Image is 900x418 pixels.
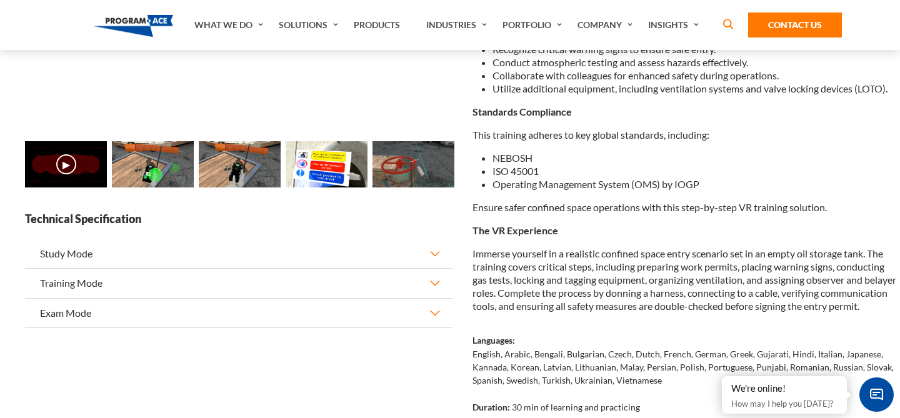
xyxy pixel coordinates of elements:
p: 30 min of learning and practicing [512,401,640,414]
p: Standards Compliance [472,105,900,118]
li: Conduct atmospheric testing and assess hazards effectively. [492,56,900,69]
button: ▶ [56,154,76,174]
p: This training adheres to key global standards, including: [472,128,900,141]
li: Utilize additional equipment, including ventilation systems and valve locking devices (LOTO). [492,82,900,95]
button: Exam Mode [25,299,452,327]
img: Confined Space VR Training - Video 0 [25,141,107,187]
li: NEBOSH [492,151,900,164]
li: Operating Management System (OMS) by IOGP [492,177,900,191]
button: Training Mode [25,269,452,297]
span: Chat Widget [859,377,894,412]
li: Collaborate with colleagues for enhanced safety during operations. [492,69,900,82]
strong: Languages: [472,335,515,346]
p: The VR Experience [472,224,900,237]
img: Confined Space VR Training - Preview 1 [112,141,194,187]
strong: Duration: [472,402,510,412]
li: ISO 45001 [492,164,900,177]
p: Immerse yourself in a realistic confined space entry scenario set in an empty oil storage tank. T... [472,247,900,312]
a: Contact Us [748,12,842,37]
strong: Technical Specification [25,211,452,227]
p: English, Arabic, Bengali, Bulgarian, Czech, Dutch, French, German, Greek, Gujarati, Hindi, Italia... [472,347,900,387]
p: How may I help you [DATE]? [731,396,837,411]
img: Confined Space VR Training - Preview 2 [199,141,281,187]
button: Study Mode [25,239,452,268]
img: Confined Space VR Training - Preview 3 [286,141,367,187]
img: Confined Space VR Training - Preview 4 [372,141,454,187]
img: Program-Ace [94,15,173,37]
p: Ensure safer confined space operations with this step-by-step VR training solution. [472,201,900,214]
div: We're online! [731,382,837,395]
